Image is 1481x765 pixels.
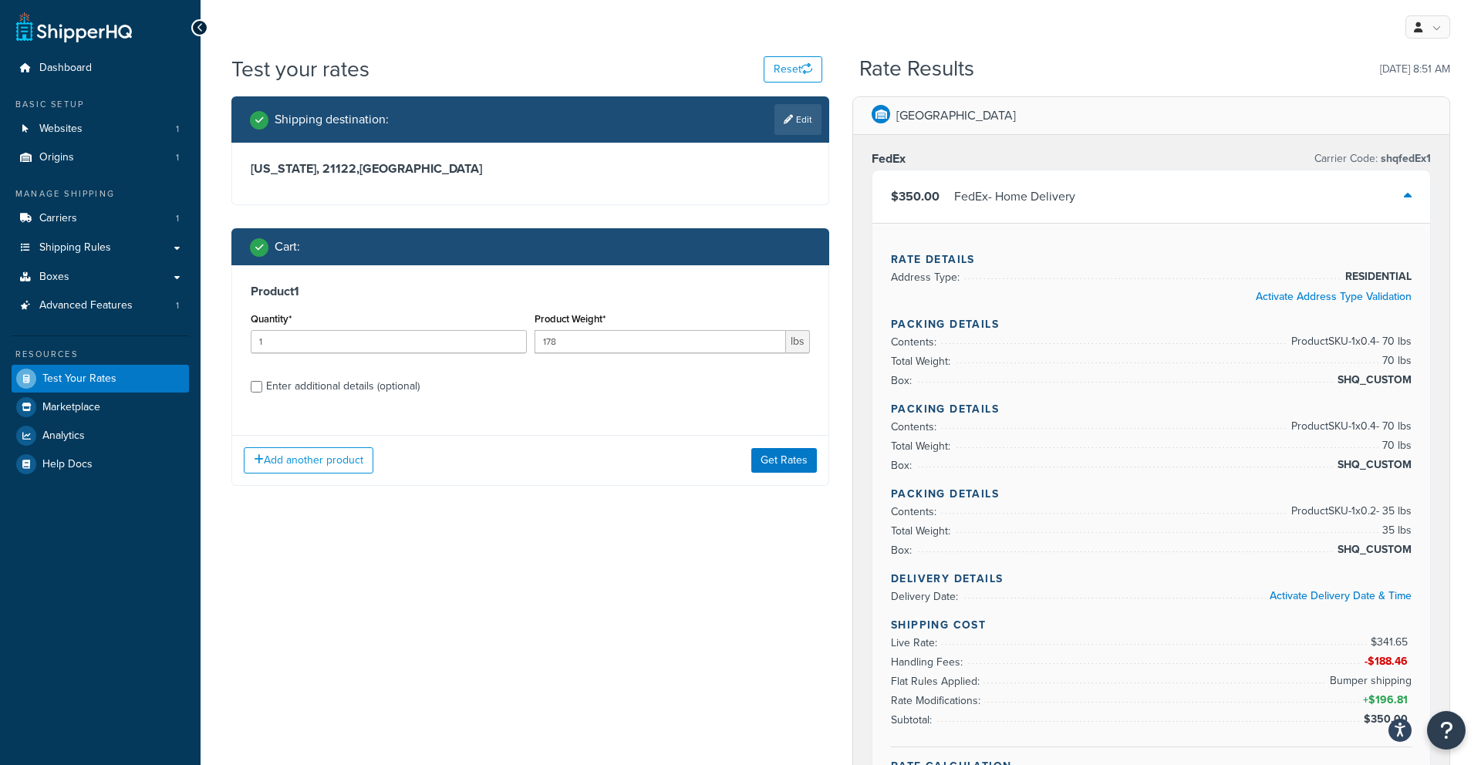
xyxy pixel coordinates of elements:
a: Dashboard [12,54,189,83]
span: SHQ_CUSTOM [1334,371,1412,389]
span: Product SKU-1 x 0.4 - 70 lbs [1287,332,1412,351]
span: Shipping Rules [39,241,111,254]
p: Carrier Code: [1314,148,1431,170]
span: Origins [39,151,74,164]
button: Open Resource Center [1427,711,1466,750]
h1: Test your rates [231,54,369,84]
h4: Delivery Details [891,571,1412,587]
label: Quantity* [251,313,292,325]
h4: Packing Details [891,486,1412,502]
span: $350.00 [1364,711,1412,727]
span: $196.81 [1368,692,1412,708]
span: Rate Modifications: [891,693,984,709]
span: Advanced Features [39,299,133,312]
h3: [US_STATE], 21122 , [GEOGRAPHIC_DATA] [251,161,810,177]
a: Activate Address Type Validation [1256,288,1412,305]
span: Live Rate: [891,635,941,651]
div: FedEx - Home Delivery [954,186,1075,207]
span: Product SKU-1 x 0.2 - 35 lbs [1287,502,1412,521]
span: Box: [891,372,916,389]
input: 0.00 [535,330,787,353]
span: Boxes [39,271,69,284]
span: -$188.46 [1365,653,1412,669]
span: + [1360,691,1412,709]
span: lbs [786,330,810,353]
button: Get Rates [751,448,817,473]
div: Basic Setup [12,98,189,111]
span: 70 lbs [1378,352,1412,370]
span: Box: [891,542,916,558]
li: Advanced Features [12,292,189,320]
span: $350.00 [891,187,940,205]
h3: Product 1 [251,284,810,299]
span: Address Type: [891,269,963,285]
a: Carriers1 [12,204,189,233]
h4: Rate Details [891,251,1412,268]
span: Handling Fees: [891,654,967,670]
span: Box: [891,457,916,473]
a: Websites1 [12,115,189,143]
span: shqfedEx1 [1378,150,1431,167]
h4: Shipping Cost [891,617,1412,633]
h2: Rate Results [859,57,974,81]
span: 1 [176,212,179,225]
input: Enter additional details (optional) [251,381,262,393]
span: 1 [176,151,179,164]
span: Flat Rules Applied: [891,673,983,689]
span: SHQ_CUSTOM [1334,456,1412,474]
li: Origins [12,143,189,172]
span: Product SKU-1 x 0.4 - 70 lbs [1287,417,1412,436]
span: Contents: [891,334,940,350]
p: [GEOGRAPHIC_DATA] [896,105,1016,126]
span: Contents: [891,419,940,435]
span: Marketplace [42,401,100,414]
span: 70 lbs [1378,436,1412,455]
label: Product Weight* [535,313,606,325]
span: 1 [176,123,179,136]
button: Add another product [244,447,373,473]
a: Edit [774,104,821,135]
span: SHQ_CUSTOM [1334,541,1412,559]
a: Test Your Rates [12,365,189,393]
span: Bumper shipping [1326,672,1412,690]
a: Origins1 [12,143,189,172]
a: Help Docs [12,450,189,478]
a: Analytics [12,422,189,450]
a: Shipping Rules [12,234,189,262]
h2: Shipping destination : [275,113,389,126]
span: 35 lbs [1378,521,1412,540]
p: [DATE] 8:51 AM [1380,59,1450,80]
li: Websites [12,115,189,143]
span: Delivery Date: [891,588,962,605]
a: Advanced Features1 [12,292,189,320]
span: Total Weight: [891,353,954,369]
a: Boxes [12,263,189,292]
h3: FedEx [872,151,906,167]
span: Help Docs [42,458,93,471]
span: Carriers [39,212,77,225]
h2: Cart : [275,240,300,254]
span: Websites [39,123,83,136]
div: Enter additional details (optional) [266,376,420,397]
div: Resources [12,348,189,361]
span: $341.65 [1371,634,1412,650]
div: Manage Shipping [12,187,189,201]
span: Contents: [891,504,940,520]
span: RESIDENTIAL [1341,268,1412,286]
span: Total Weight: [891,523,954,539]
span: Dashboard [39,62,92,75]
a: Activate Delivery Date & Time [1270,588,1412,604]
button: Reset [764,56,822,83]
input: 0.0 [251,330,527,353]
a: Marketplace [12,393,189,421]
h4: Packing Details [891,316,1412,332]
span: Analytics [42,430,85,443]
span: 1 [176,299,179,312]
